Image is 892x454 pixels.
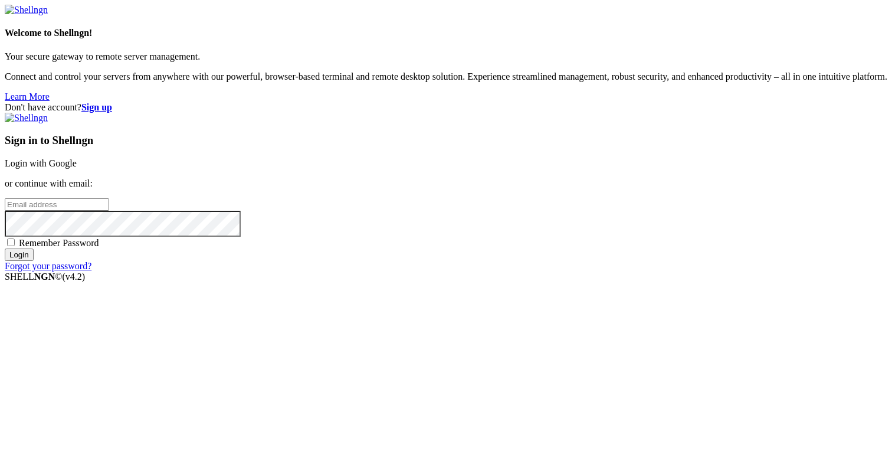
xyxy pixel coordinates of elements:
[5,71,887,82] p: Connect and control your servers from anywhere with our powerful, browser-based terminal and remo...
[7,239,15,246] input: Remember Password
[34,272,55,282] b: NGN
[5,272,85,282] span: SHELL ©
[63,272,86,282] span: 4.2.0
[5,249,34,261] input: Login
[5,134,887,147] h3: Sign in to Shellngn
[5,102,887,113] div: Don't have account?
[5,158,77,168] a: Login with Google
[5,113,48,123] img: Shellngn
[5,5,48,15] img: Shellngn
[19,238,99,248] span: Remember Password
[5,198,109,211] input: Email address
[5,261,91,271] a: Forgot your password?
[5,51,887,62] p: Your secure gateway to remote server management.
[5,92,50,102] a: Learn More
[5,178,887,189] p: or continue with email:
[81,102,112,112] a: Sign up
[5,28,887,38] h4: Welcome to Shellngn!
